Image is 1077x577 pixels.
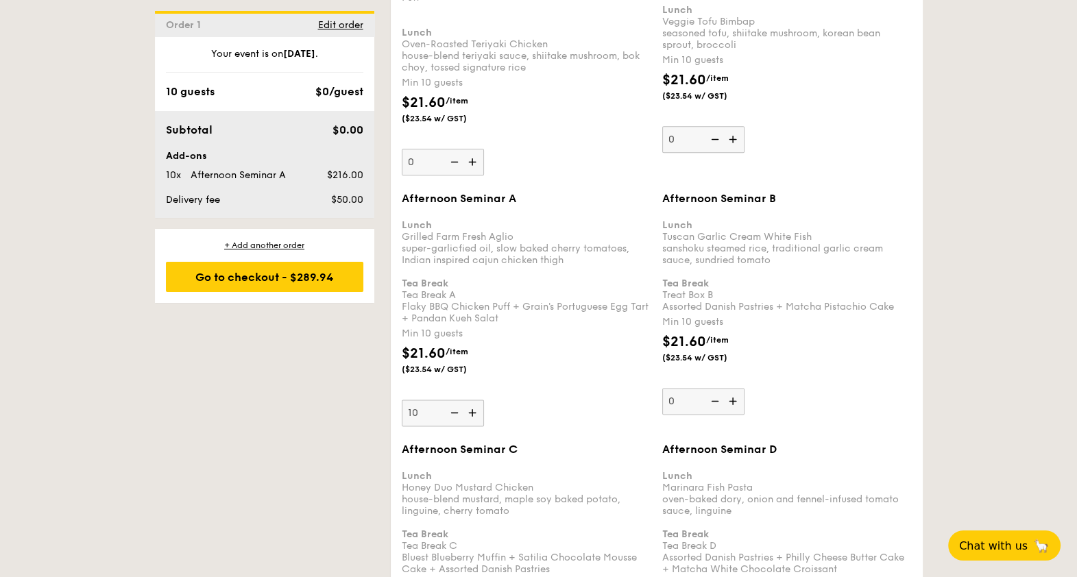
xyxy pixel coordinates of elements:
img: icon-add.58712e84.svg [724,126,745,152]
input: Afternoon Seminar ALunchGrilled Farm Fresh Agliosuper-garlicfied oil, slow baked cherry tomatoes,... [402,400,484,426]
span: Order 1 [166,19,206,31]
span: $50.00 [330,194,363,206]
span: Delivery fee [166,194,220,206]
b: Tea Break [662,278,709,289]
input: Afternoon Seminar BLunchTuscan Garlic Cream White Fishsanshoku steamed rice, traditional garlic c... [662,388,745,415]
span: Subtotal [166,123,213,136]
img: icon-reduce.1d2dbef1.svg [703,388,724,414]
div: Marinara Fish Pasta oven-baked dory, onion and fennel-infused tomato sauce, linguine Tea Break D ... [662,458,912,575]
span: $21.60 [662,334,706,350]
div: Min 10 guests [662,53,912,67]
b: Tea Break [402,528,448,540]
span: $21.60 [402,345,446,362]
b: Lunch [402,470,432,482]
img: icon-reduce.1d2dbef1.svg [703,126,724,152]
span: $0.00 [332,123,363,136]
b: Tea Break [662,528,709,540]
span: Chat with us [959,539,1028,552]
span: ($23.54 w/ GST) [402,364,495,375]
img: icon-add.58712e84.svg [463,400,484,426]
b: Lunch [402,219,432,231]
span: Afternoon Seminar C [402,443,518,456]
img: icon-reduce.1d2dbef1.svg [443,400,463,426]
span: /item [706,73,729,83]
span: $21.60 [402,95,446,111]
div: Min 10 guests [402,327,651,341]
div: Your event is on . [166,47,363,73]
span: Edit order [318,19,363,31]
span: Afternoon Seminar B [662,192,776,205]
button: Chat with us🦙 [948,530,1061,561]
div: Grilled Farm Fresh Aglio super-garlicfied oil, slow baked cherry tomatoes, Indian inspired cajun ... [402,208,651,324]
div: 10 guests [166,84,215,100]
div: 10x [160,169,185,182]
b: Lunch [662,219,692,231]
div: Tuscan Garlic Cream White Fish sanshoku steamed rice, traditional garlic cream sauce, sundried to... [662,208,912,312]
b: Lunch [662,4,692,16]
span: ($23.54 w/ GST) [402,113,495,124]
span: Afternoon Seminar D [662,443,777,456]
span: ($23.54 w/ GST) [662,90,755,101]
b: Lunch [662,470,692,482]
input: BreakfastBrekkie ETraditional Black Carrot Cake + Hakka Chicken Tofu PuffLunchOven-Roasted Teriya... [402,149,484,175]
img: icon-add.58712e84.svg [724,388,745,414]
input: BreakfastBrekkie VPlant-based Loh Mai Kai + 9 Layer Rainbow KuehLunchVeggie Tofu Bimbapseasoned t... [662,126,745,153]
span: /item [446,347,468,356]
div: + Add another order [166,240,363,251]
span: Afternoon Seminar A [402,192,516,205]
div: Add-ons [166,149,363,163]
span: $216.00 [326,169,363,181]
div: $0/guest [315,84,363,100]
img: icon-add.58712e84.svg [463,149,484,175]
b: Lunch [402,27,432,38]
div: Honey Duo Mustard Chicken house-blend mustard, maple soy baked potato, linguine, cherry tomato Te... [402,458,651,575]
span: /item [446,96,468,106]
img: icon-reduce.1d2dbef1.svg [443,149,463,175]
div: Min 10 guests [402,76,651,90]
div: Go to checkout - $289.94 [166,262,363,292]
strong: [DATE] [283,48,315,60]
b: Tea Break [402,278,448,289]
div: Min 10 guests [662,315,912,329]
div: Afternoon Seminar A [185,169,310,182]
span: ($23.54 w/ GST) [662,352,755,363]
span: /item [706,335,729,345]
span: $21.60 [662,72,706,88]
span: 🦙 [1033,538,1050,554]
